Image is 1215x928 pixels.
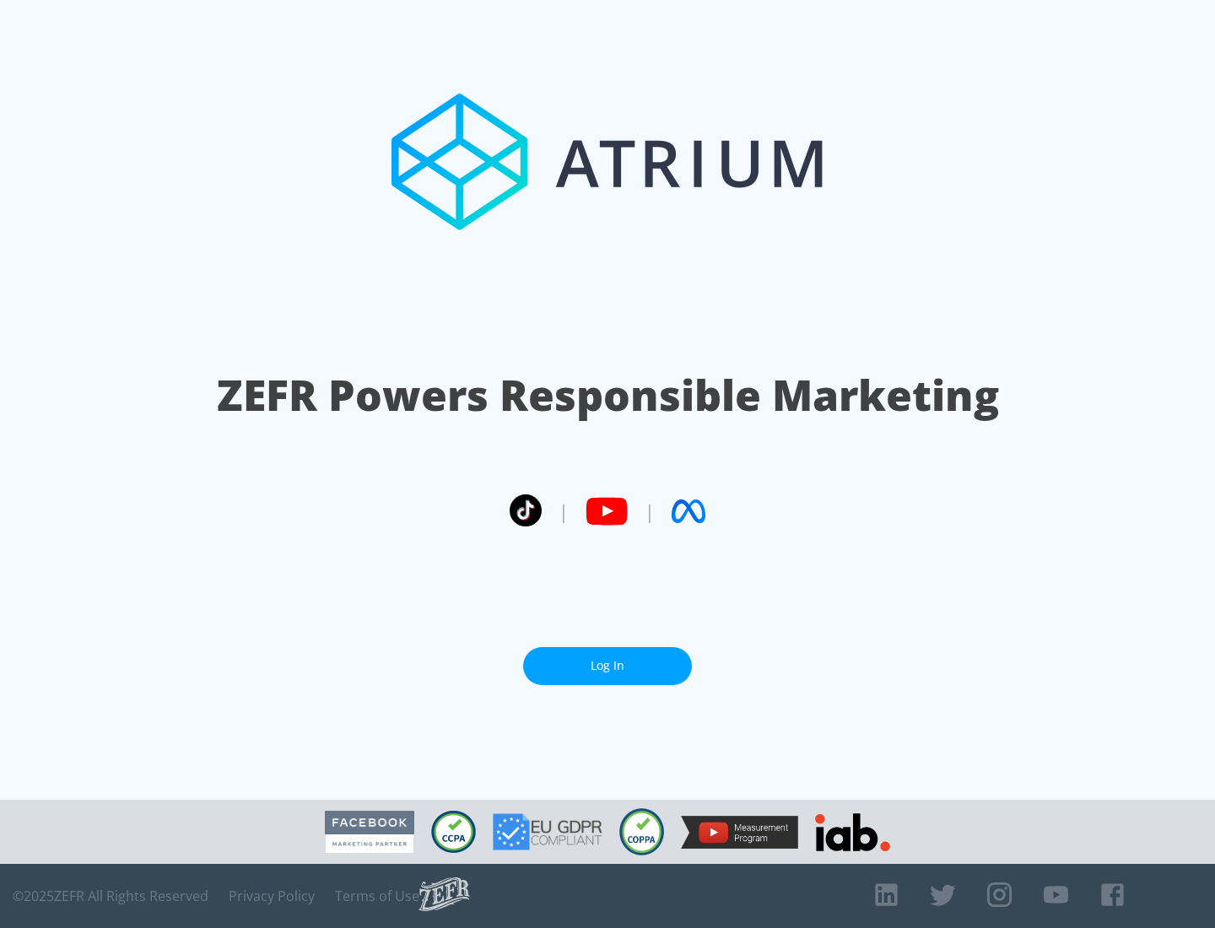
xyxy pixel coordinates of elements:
h1: ZEFR Powers Responsible Marketing [217,366,999,424]
img: COPPA Compliant [619,808,664,855]
img: IAB [815,813,890,851]
a: Terms of Use [335,888,419,904]
img: YouTube Measurement Program [681,816,798,849]
a: Log In [523,647,692,685]
span: © 2025 ZEFR All Rights Reserved [13,888,208,904]
span: | [559,499,569,524]
img: Facebook Marketing Partner [325,811,414,854]
img: GDPR Compliant [493,813,602,850]
img: CCPA Compliant [431,811,476,853]
span: | [645,499,655,524]
a: Privacy Policy [229,888,315,904]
